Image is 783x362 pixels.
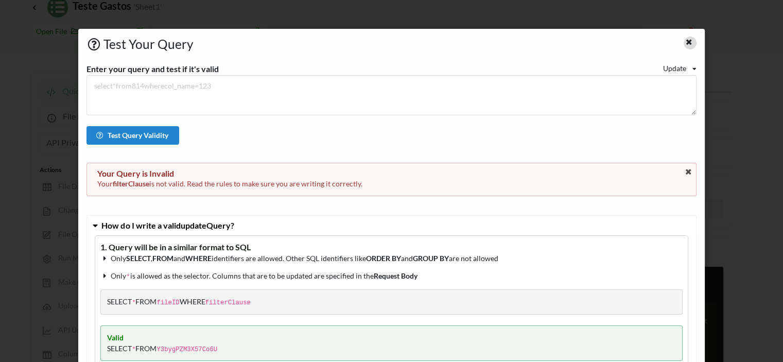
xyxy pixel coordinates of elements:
span: How do I write a valid update Query? [101,220,234,230]
b: FROM [152,254,173,263]
code: Y3bygPZM3X57Co6U [156,346,217,353]
p: Only is allowed as the selector. Columns that are to be updated are specified in the [100,271,683,282]
button: Test Query Validity [86,126,179,145]
span: SELECT FROM [107,344,217,353]
b: SELECT [126,254,151,263]
div: Enter your query and test if it's valid [86,63,219,75]
b: filterClause [113,179,149,188]
span: SELECT FROM WHERE [107,297,251,306]
div: Your Query is Invalid [97,168,686,179]
div: Update [663,63,686,74]
span: Your is not valid. Read the rules to make sure you are writing it correctly. [97,179,362,188]
b: Request Body [373,271,417,280]
b: Valid [107,332,676,343]
code: fileID [156,299,179,306]
code: filterClause [205,299,251,306]
b: WHERE [185,254,212,263]
h3: Test Your Query [86,37,645,51]
b: GROUP BY [413,254,449,263]
div: 1. Query will be in a similar format to SQL [100,241,683,253]
p: Only , and identifiers are allowed. Other SQL identifiers like and are not allowed [100,253,683,264]
b: ORDER BY [366,254,401,263]
button: How do I write a validupdateQuery? [87,216,696,235]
